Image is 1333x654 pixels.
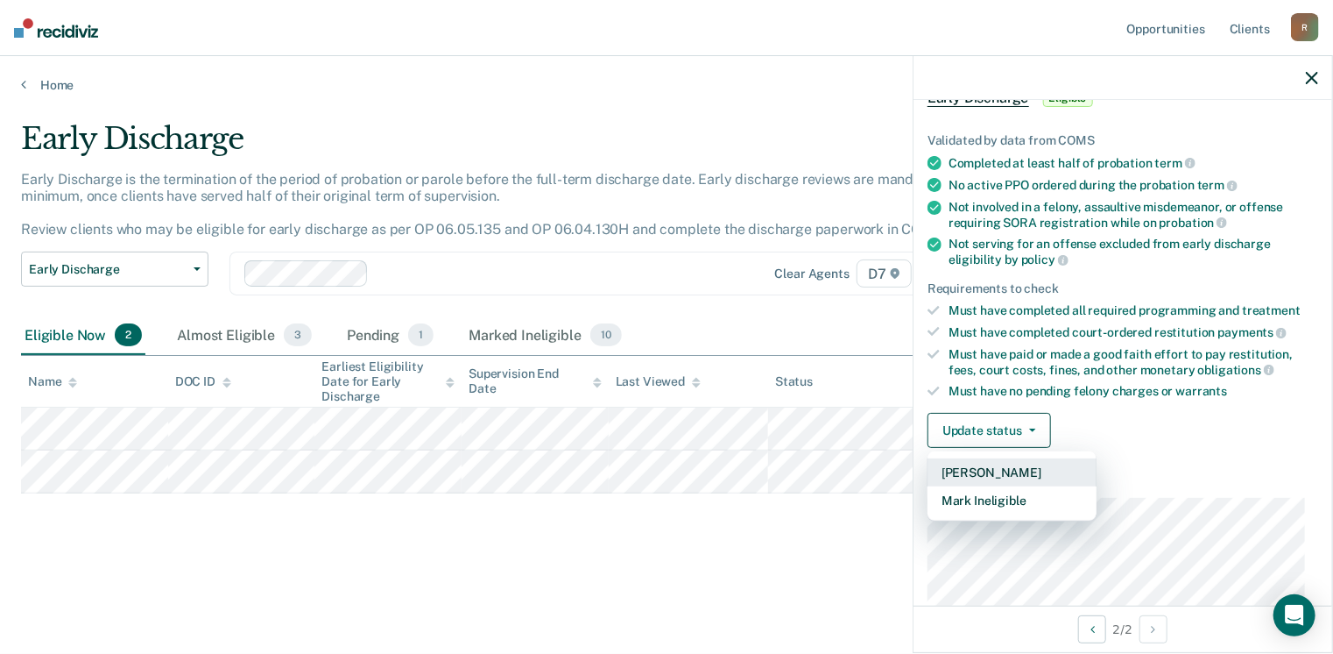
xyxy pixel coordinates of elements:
[927,476,1318,491] dt: Supervision
[927,281,1318,296] div: Requirements to check
[343,316,437,355] div: Pending
[28,374,77,389] div: Name
[1273,594,1315,636] div: Open Intercom Messenger
[927,459,1097,487] button: [PERSON_NAME]
[21,121,1021,171] div: Early Discharge
[949,324,1318,340] div: Must have completed court-ordered restitution
[21,316,145,355] div: Eligible Now
[173,316,315,355] div: Almost Eligible
[949,155,1318,171] div: Completed at least half of probation
[1242,303,1301,317] span: treatment
[469,366,602,396] div: Supervision End Date
[927,413,1051,448] button: Update status
[1291,13,1319,41] div: R
[29,262,187,277] span: Early Discharge
[175,374,231,389] div: DOC ID
[284,323,312,346] span: 3
[949,347,1318,377] div: Must have paid or made a good faith effort to pay restitution, fees, court costs, fines, and othe...
[775,267,850,281] div: Clear agents
[590,323,622,346] span: 10
[21,77,1312,93] a: Home
[927,89,1029,107] span: Early Discharge
[1197,178,1238,192] span: term
[949,384,1318,399] div: Must have no pending felony charges or
[949,200,1318,230] div: Not involved in a felony, assaultive misdemeanor, or offense requiring SORA registration while on
[857,259,912,288] span: D7
[1198,363,1274,377] span: obligations
[927,487,1097,515] button: Mark Ineligible
[927,133,1318,148] div: Validated by data from COMS
[616,374,701,389] div: Last Viewed
[115,323,142,346] span: 2
[1218,325,1287,339] span: payments
[21,171,963,238] p: Early Discharge is the termination of the period of probation or parole before the full-term disc...
[949,177,1318,193] div: No active PPO ordered during the probation
[1160,216,1228,230] span: probation
[1078,615,1106,643] button: Previous Opportunity
[1155,156,1195,170] span: term
[913,606,1332,652] div: 2 / 2
[1021,252,1069,267] span: policy
[1139,615,1167,643] button: Next Opportunity
[1176,384,1228,398] span: warrants
[408,323,434,346] span: 1
[465,316,624,355] div: Marked Ineligible
[14,18,98,38] img: Recidiviz
[949,303,1318,318] div: Must have completed all required programming and
[321,359,455,403] div: Earliest Eligibility Date for Early Discharge
[775,374,813,389] div: Status
[949,237,1318,267] div: Not serving for an offense excluded from early discharge eligibility by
